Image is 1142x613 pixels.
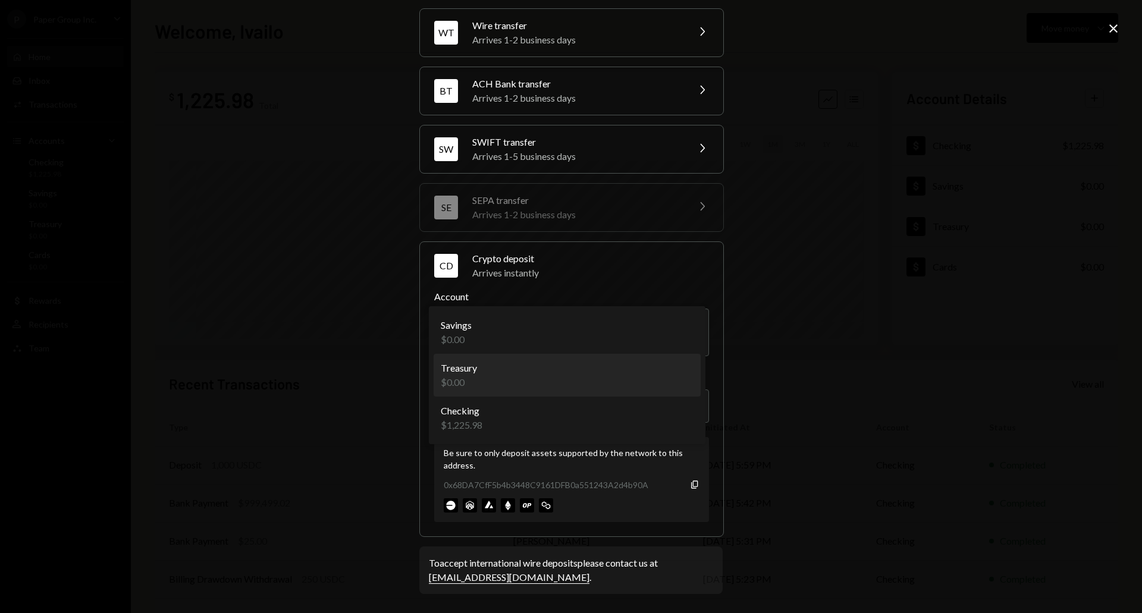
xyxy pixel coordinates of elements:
[472,149,680,164] div: Arrives 1-5 business days
[441,418,482,432] div: $1,225.98
[434,79,458,103] div: BT
[472,135,680,149] div: SWIFT transfer
[463,498,477,513] img: arbitrum-mainnet
[472,252,709,266] div: Crypto deposit
[472,18,680,33] div: Wire transfer
[444,479,648,491] div: 0x68DA7CfF5b4b3448C9161DFB0a551243A2d4b90A
[520,498,534,513] img: optimism-mainnet
[444,447,699,471] div: Be sure to only deposit assets supported by the network to this address.
[472,208,680,222] div: Arrives 1-2 business days
[441,318,472,332] div: Savings
[434,290,709,304] label: Account
[472,33,680,47] div: Arrives 1-2 business days
[472,193,680,208] div: SEPA transfer
[434,21,458,45] div: WT
[441,375,477,389] div: $0.00
[444,498,458,513] img: base-mainnet
[539,498,553,513] img: polygon-mainnet
[472,91,680,105] div: Arrives 1-2 business days
[441,332,472,347] div: $0.00
[472,266,709,280] div: Arrives instantly
[434,196,458,219] div: SE
[441,361,477,375] div: Treasury
[482,498,496,513] img: avalanche-mainnet
[434,254,458,278] div: CD
[429,556,713,584] div: To accept international wire deposits please contact us at .
[434,137,458,161] div: SW
[441,404,482,418] div: Checking
[501,498,515,513] img: ethereum-mainnet
[472,77,680,91] div: ACH Bank transfer
[429,571,589,584] a: [EMAIL_ADDRESS][DOMAIN_NAME]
